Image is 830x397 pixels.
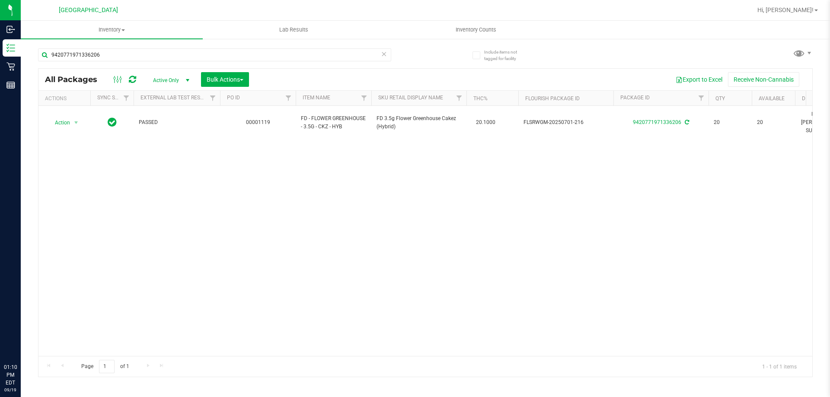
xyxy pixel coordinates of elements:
[74,360,136,373] span: Page of 1
[524,118,608,127] span: FLSRWGM-20250701-216
[670,72,728,87] button: Export to Excel
[452,91,466,105] a: Filter
[139,118,215,127] span: PASSED
[385,21,567,39] a: Inventory Counts
[6,62,15,71] inline-svg: Retail
[6,81,15,89] inline-svg: Reports
[4,387,17,393] p: 09/19
[119,91,134,105] a: Filter
[728,72,799,87] button: Receive Non-Cannabis
[206,91,220,105] a: Filter
[301,114,366,131] span: FD - FLOWER GREENHOUSE - 3.5G - CKZ - HYB
[525,95,580,102] a: Flourish Package ID
[444,26,508,34] span: Inventory Counts
[268,26,320,34] span: Lab Results
[47,117,70,129] span: Action
[9,328,35,354] iframe: Resource center
[59,6,118,14] span: [GEOGRAPHIC_DATA]
[633,119,681,125] a: 9420771971336206
[227,95,240,101] a: PO ID
[714,118,747,127] span: 20
[357,91,371,105] a: Filter
[38,48,391,61] input: Search Package ID, Item Name, SKU, Lot or Part Number...
[207,76,243,83] span: Bulk Actions
[377,114,461,131] span: FD 3.5g Flower Greenhouse Cakez (Hybrid)
[281,91,296,105] a: Filter
[6,25,15,34] inline-svg: Inbound
[201,72,249,87] button: Bulk Actions
[203,21,385,39] a: Lab Results
[246,119,270,125] a: 00001119
[21,21,203,39] a: Inventory
[484,49,527,62] span: Include items not tagged for facility
[715,95,725,102] a: Qty
[473,95,488,102] a: THC%
[45,95,87,102] div: Actions
[757,118,790,127] span: 20
[378,95,443,101] a: Sku Retail Display Name
[303,95,330,101] a: Item Name
[108,116,117,128] span: In Sync
[755,360,804,373] span: 1 - 1 of 1 items
[759,95,785,102] a: Available
[6,44,15,52] inline-svg: Inventory
[21,26,203,34] span: Inventory
[97,95,131,101] a: Sync Status
[99,360,115,373] input: 1
[45,75,106,84] span: All Packages
[757,6,814,13] span: Hi, [PERSON_NAME]!
[381,48,387,60] span: Clear
[26,327,36,337] iframe: Resource center unread badge
[694,91,709,105] a: Filter
[4,363,17,387] p: 01:10 PM EDT
[620,95,650,101] a: Package ID
[683,119,689,125] span: Sync from Compliance System
[472,116,500,129] span: 20.1000
[71,117,82,129] span: select
[140,95,208,101] a: External Lab Test Result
